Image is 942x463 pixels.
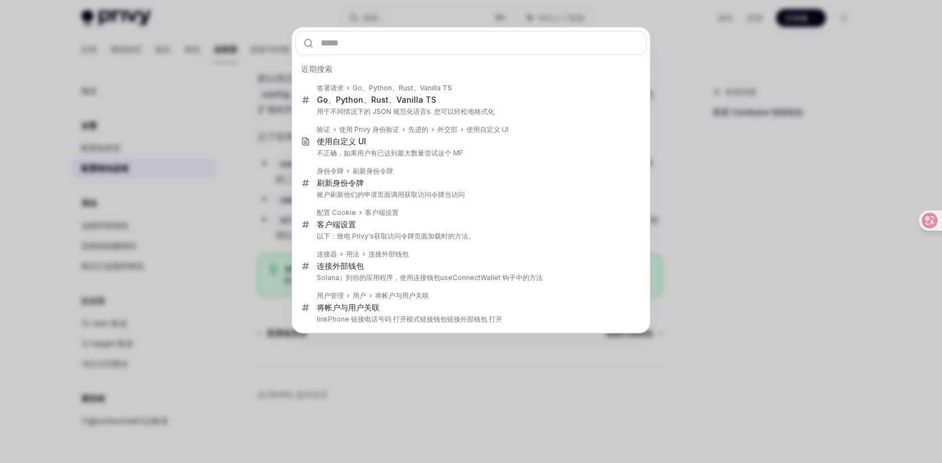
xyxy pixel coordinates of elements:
font: 客户端设置 [365,208,399,217]
font: Go、Python、Rust、Vanilla TS [353,84,452,92]
font: 语言 [413,107,427,116]
font: 不正确，如果用户有 [317,149,377,157]
font: 近期搜索 [301,64,333,74]
font: 验证 [317,125,330,134]
font: 配置 Cookie [317,208,356,217]
font: 获取访问令牌 [374,232,414,240]
font: 使用自定义 UI [317,136,366,146]
font: 用户 [353,291,366,300]
font: 链接外部钱包 打开 [447,315,502,323]
font: 外交部 [437,125,458,134]
font: 刷新身份令牌 [317,178,364,187]
font: 用于不同情况下的 JSON 规范化 [317,107,413,116]
font: 使用自定义 UI [467,125,509,134]
font: 刷新身份令牌 [353,167,393,175]
font: 先进的 [408,125,428,134]
font: 连接外部钱包 [317,261,364,271]
font: s. 您可以轻松地格式化 [427,107,495,116]
font: 用户管理 [317,291,344,300]
font: Go、Python、Rust、Vanilla TS [317,95,436,104]
font: 链接钱包 [420,315,447,323]
font: 用法 [346,250,359,258]
font: 当访问 [445,190,465,199]
font: 客户端设置 [317,219,356,229]
font: 页面加载时的方法。 [414,232,475,240]
font: 尝试这个 MF [424,149,463,157]
font: 已达到最大数量 [377,149,424,157]
font: 以下：致电 Privy's [317,232,374,240]
font: 使用 Privy 身份验证 [339,125,399,134]
font: useConnectWallet 钩子中的方法 [440,273,543,282]
font: 将帐户与用户关联 [375,291,429,300]
font: 身份令牌 [317,167,344,175]
font: 将帐户与用户关联 [317,302,380,312]
font: 签署请求 [317,84,344,92]
font: 连接外部钱包 [368,250,409,258]
font: linkPhone 链接电话号码 打开模式 [317,315,420,323]
font: 连接钱包 [413,273,440,282]
font: 账户刷新他们的申请页面调用 [317,190,404,199]
font: 连接器 [317,250,337,258]
font: 获取访问令牌 [404,190,445,199]
font: Solana）到你的应用程序，使用 [317,273,413,282]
